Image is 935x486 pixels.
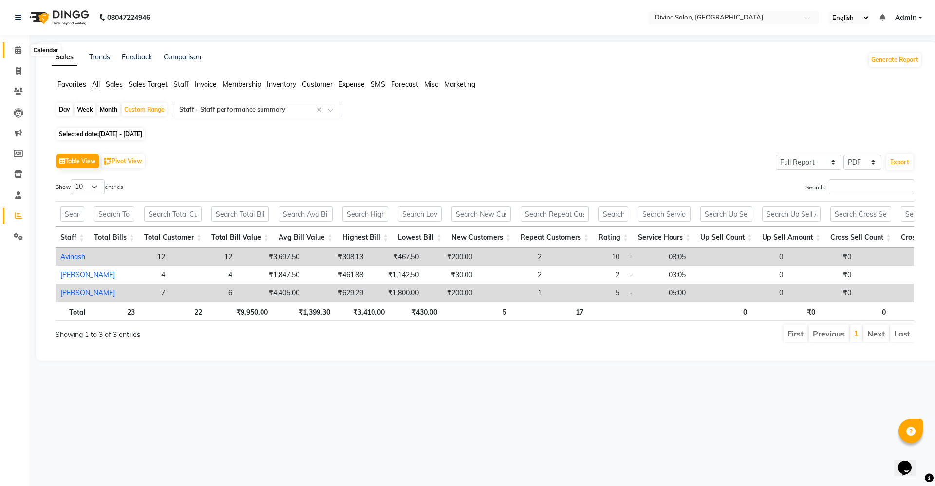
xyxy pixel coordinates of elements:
th: 5 [442,302,511,321]
th: Staff: activate to sort column ascending [56,227,89,248]
td: ₹467.50 [368,248,424,266]
div: Calendar [31,44,60,56]
td: ₹30.00 [424,266,477,284]
th: 0 [820,302,891,321]
th: Repeat Customers: activate to sort column ascending [516,227,594,248]
td: ₹200.00 [424,248,477,266]
img: pivot.png [104,158,112,165]
b: 08047224946 [107,4,150,31]
td: 4 [120,266,170,284]
td: ₹0 [788,266,856,284]
td: 12 [120,248,170,266]
th: Service Hours: activate to sort column ascending [633,227,695,248]
a: Avinash [60,252,85,261]
span: SMS [371,80,385,89]
label: Search: [805,179,914,194]
td: 0 [856,248,927,266]
td: ₹0 [788,248,856,266]
span: [DATE] - [DATE] [99,131,142,138]
span: Expense [338,80,365,89]
td: 4 [170,266,237,284]
th: Total Bills: activate to sort column ascending [89,227,139,248]
td: - [624,284,664,302]
button: Table View [56,154,99,168]
th: Total Customer: activate to sort column ascending [139,227,206,248]
td: ₹629.29 [304,284,368,302]
th: Total [56,302,91,321]
td: ₹3,697.50 [237,248,304,266]
input: Search Lowest Bill [398,206,442,222]
a: Feedback [122,53,152,61]
td: 05:00 [664,284,726,302]
td: ₹200.00 [424,284,477,302]
label: Show entries [56,179,123,194]
span: Favorites [57,80,86,89]
input: Search Service Hours [638,206,691,222]
th: ₹1,399.30 [273,302,335,321]
input: Search Total Customer [144,206,202,222]
input: Search Highest Bill [342,206,388,222]
input: Search New Customers [451,206,511,222]
th: 0 [690,302,751,321]
div: Week [75,103,95,116]
td: - [624,266,664,284]
span: Selected date: [56,128,145,140]
th: ₹9,950.00 [207,302,273,321]
a: Comparison [164,53,201,61]
td: ₹4,405.00 [237,284,304,302]
td: 0 [726,266,788,284]
button: Pivot View [102,154,145,168]
td: 03:05 [664,266,726,284]
span: Staff [173,80,189,89]
td: ₹1,800.00 [368,284,424,302]
iframe: chat widget [894,447,925,476]
a: Trends [89,53,110,61]
button: Export [886,154,913,170]
input: Search Avg Bill Value [279,206,333,222]
td: 08:05 [664,248,726,266]
span: Customer [302,80,333,89]
th: ₹430.00 [390,302,443,321]
td: 0 [726,248,788,266]
span: Misc [424,80,438,89]
input: Search Cross Sell Count [830,206,891,222]
th: 22 [140,302,206,321]
span: Invoice [195,80,217,89]
th: New Customers: activate to sort column ascending [447,227,516,248]
th: Up Sell Amount: activate to sort column ascending [757,227,825,248]
select: Showentries [71,179,105,194]
input: Search Rating [598,206,628,222]
td: - [624,248,664,266]
td: 2 [546,266,624,284]
th: Highest Bill: activate to sort column ascending [337,227,393,248]
a: [PERSON_NAME] [60,288,115,297]
span: Membership [223,80,261,89]
td: ₹1,142.50 [368,266,424,284]
td: ₹0 [788,284,856,302]
th: ₹3,410.00 [335,302,390,321]
th: Avg Bill Value: activate to sort column ascending [274,227,337,248]
td: 5 [546,284,624,302]
td: 2 [477,266,546,284]
span: Admin [895,13,916,23]
div: Showing 1 to 3 of 3 entries [56,324,405,340]
td: 0 [856,284,927,302]
td: 2 [477,248,546,266]
td: ₹308.13 [304,248,368,266]
td: 1 [477,284,546,302]
span: Sales [106,80,123,89]
a: 1 [854,328,859,338]
th: 17 [511,302,589,321]
th: ₹0 [752,302,820,321]
input: Search Total Bill Value [211,206,269,222]
a: [PERSON_NAME] [60,270,115,279]
td: 0 [726,284,788,302]
div: Day [56,103,73,116]
input: Search Up Sell Amount [762,206,821,222]
span: Clear all [317,105,325,115]
td: 7 [120,284,170,302]
th: Total Bill Value: activate to sort column ascending [206,227,274,248]
span: All [92,80,100,89]
th: Rating: activate to sort column ascending [594,227,633,248]
td: 12 [170,248,237,266]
